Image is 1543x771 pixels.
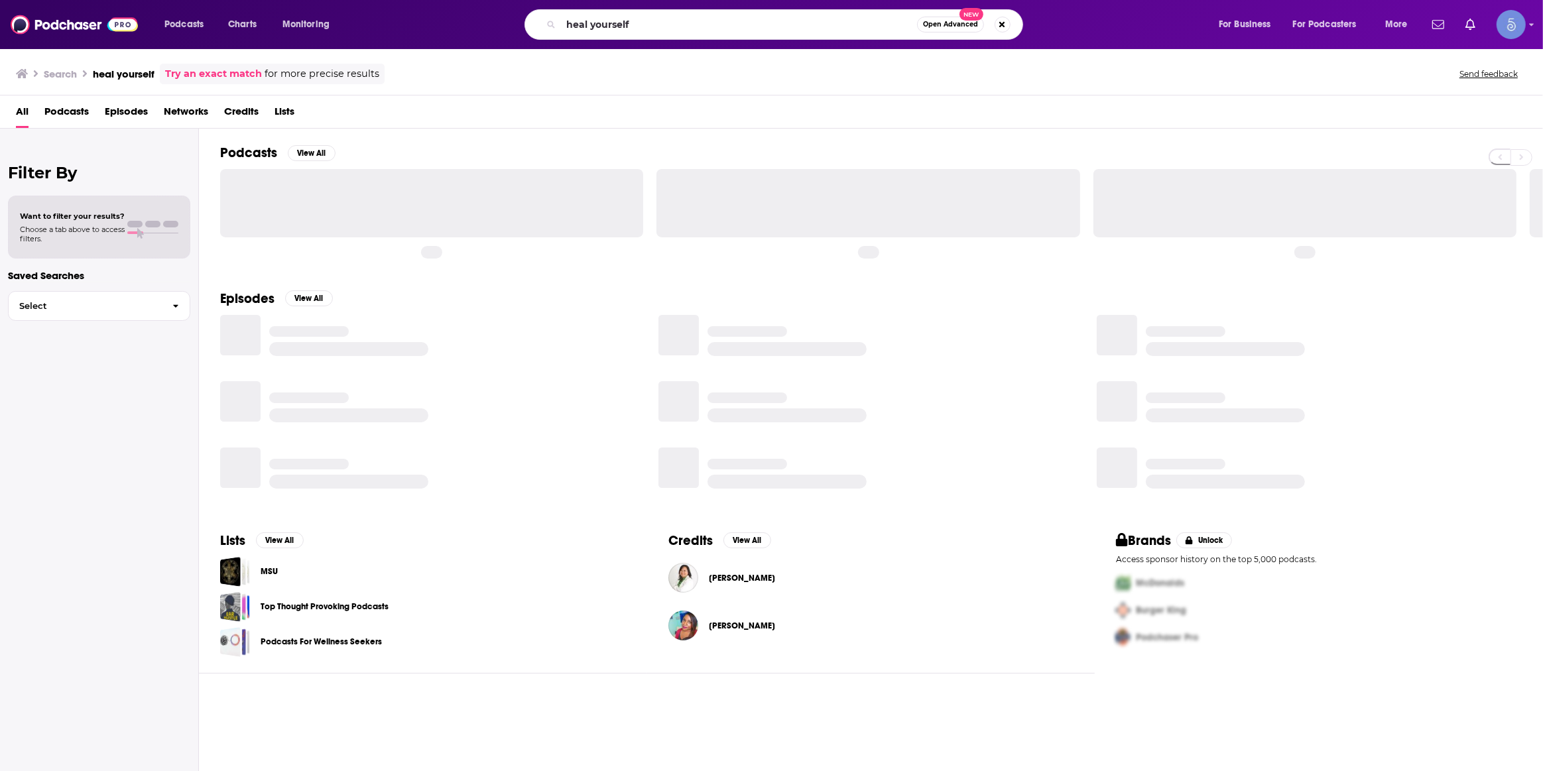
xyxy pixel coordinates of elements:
[93,68,154,80] h3: heal yourself
[1284,14,1376,35] button: open menu
[220,532,245,549] h2: Lists
[668,605,1074,647] button: Cleopatra JadeCleopatra Jade
[1111,624,1136,651] img: Third Pro Logo
[9,302,162,310] span: Select
[1116,532,1171,549] h2: Brands
[709,573,775,583] a: Dr. Anh Nguyen
[537,9,1036,40] div: Search podcasts, credits, & more...
[1136,605,1186,616] span: Burger King
[8,163,190,182] h2: Filter By
[44,101,89,128] a: Podcasts
[220,290,275,307] h2: Episodes
[275,101,294,128] a: Lists
[709,621,775,631] a: Cleopatra Jade
[1136,632,1198,643] span: Podchaser Pro
[273,14,347,35] button: open menu
[1136,577,1184,589] span: McDonalds
[1497,10,1526,39] span: Logged in as Spiral5-G1
[164,101,208,128] a: Networks
[11,12,138,37] img: Podchaser - Follow, Share and Rate Podcasts
[668,611,698,640] img: Cleopatra Jade
[668,532,713,549] h2: Credits
[44,68,77,80] h3: Search
[1497,10,1526,39] button: Show profile menu
[1376,14,1424,35] button: open menu
[228,15,257,34] span: Charts
[20,211,125,221] span: Want to filter your results?
[288,145,336,161] button: View All
[265,66,379,82] span: for more precise results
[668,563,698,593] img: Dr. Anh Nguyen
[1455,68,1522,80] button: Send feedback
[709,573,775,583] span: [PERSON_NAME]
[923,21,978,28] span: Open Advanced
[1293,15,1357,34] span: For Podcasters
[165,66,262,82] a: Try an exact match
[723,532,771,548] button: View All
[709,621,775,631] span: [PERSON_NAME]
[1385,15,1408,34] span: More
[261,634,382,649] a: Podcasts For Wellness Seekers
[16,101,29,128] a: All
[261,564,278,579] a: MSU
[1497,10,1526,39] img: User Profile
[155,14,221,35] button: open menu
[8,269,190,282] p: Saved Searches
[224,101,259,128] a: Credits
[1111,597,1136,624] img: Second Pro Logo
[220,145,277,161] h2: Podcasts
[1111,569,1136,597] img: First Pro Logo
[220,145,336,161] a: PodcastsView All
[8,291,190,321] button: Select
[1219,15,1271,34] span: For Business
[256,532,304,548] button: View All
[285,290,333,306] button: View All
[261,599,389,614] a: Top Thought Provoking Podcasts
[561,14,917,35] input: Search podcasts, credits, & more...
[1427,13,1450,36] a: Show notifications dropdown
[917,17,984,32] button: Open AdvancedNew
[220,557,250,587] a: MSU
[219,14,265,35] a: Charts
[1116,554,1522,564] p: Access sponsor history on the top 5,000 podcasts.
[959,8,983,21] span: New
[164,15,204,34] span: Podcasts
[220,290,333,307] a: EpisodesView All
[668,557,1074,599] button: Dr. Anh NguyenDr. Anh Nguyen
[220,532,304,549] a: ListsView All
[1460,13,1481,36] a: Show notifications dropdown
[220,592,250,622] a: Top Thought Provoking Podcasts
[1176,532,1233,548] button: Unlock
[282,15,330,34] span: Monitoring
[20,225,125,243] span: Choose a tab above to access filters.
[1209,14,1288,35] button: open menu
[668,532,771,549] a: CreditsView All
[220,627,250,657] a: Podcasts For Wellness Seekers
[105,101,148,128] a: Episodes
